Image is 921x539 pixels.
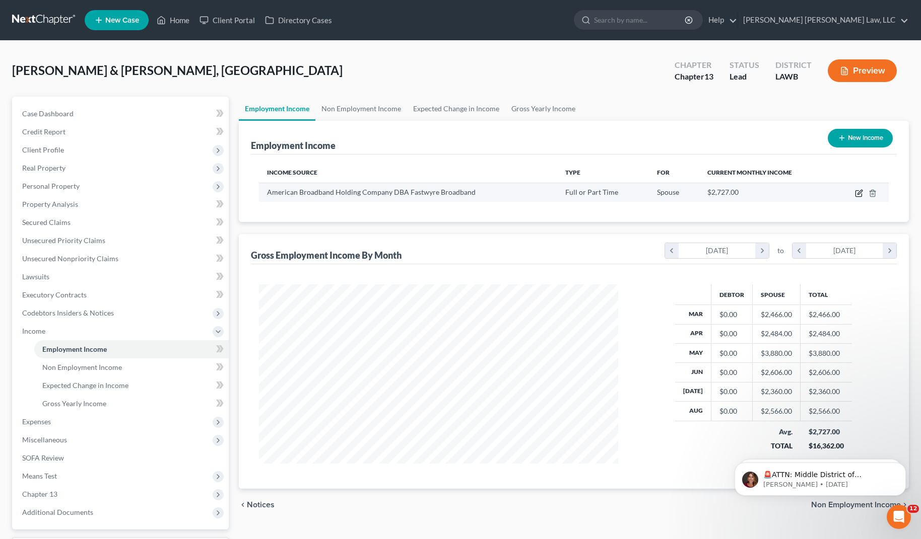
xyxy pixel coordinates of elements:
a: Unsecured Nonpriority Claims [14,250,229,268]
span: New Case [105,17,139,24]
td: $3,880.00 [801,343,852,362]
div: $0.00 [719,387,744,397]
span: Notices [247,501,275,509]
span: Full or Part Time [565,188,618,196]
div: $0.00 [719,310,744,320]
i: chevron_right [755,243,769,258]
th: Mar [675,305,711,324]
th: May [675,343,711,362]
span: Employment Income [42,345,107,353]
span: Unsecured Priority Claims [22,236,105,245]
div: $0.00 [719,329,744,339]
span: Chapter 13 [22,490,57,498]
span: Property Analysis [22,200,78,208]
td: $2,566.00 [801,402,852,421]
td: $2,360.00 [801,382,852,401]
i: chevron_left [239,501,247,509]
td: $2,484.00 [801,324,852,343]
span: to [777,246,784,256]
div: Avg. [761,427,793,437]
span: Gross Yearly Income [42,399,106,408]
div: Employment Income [251,139,336,151]
a: Expected Change in Income [34,376,229,395]
a: Gross Yearly Income [34,395,229,413]
a: Gross Yearly Income [505,97,581,121]
span: 12 [907,505,919,513]
a: Directory Cases [260,11,337,29]
span: [PERSON_NAME] & [PERSON_NAME], [GEOGRAPHIC_DATA] [12,63,343,78]
span: Lawsuits [22,272,49,281]
a: SOFA Review [14,449,229,467]
div: Chapter [675,71,713,83]
i: chevron_right [883,243,896,258]
div: $0.00 [719,406,744,416]
span: Secured Claims [22,218,71,226]
span: Credit Report [22,127,65,136]
span: Personal Property [22,182,80,190]
a: Credit Report [14,123,229,141]
span: Miscellaneous [22,435,67,444]
iframe: Intercom notifications message [719,441,921,512]
span: Type [565,169,580,176]
th: [DATE] [675,382,711,401]
span: $2,727.00 [707,188,739,196]
div: Chapter [675,59,713,71]
div: Lead [730,71,759,83]
div: $2,466.00 [761,310,792,320]
span: Executory Contracts [22,290,87,299]
span: For [657,169,670,176]
div: [DATE] [806,243,883,258]
span: 13 [704,71,713,81]
a: Unsecured Priority Claims [14,232,229,250]
div: $0.00 [719,348,744,358]
span: Expected Change in Income [42,381,128,390]
span: Income Source [267,169,317,176]
div: Status [730,59,759,71]
a: Lawsuits [14,268,229,286]
span: Unsecured Nonpriority Claims [22,254,118,263]
a: Client Portal [194,11,260,29]
a: Property Analysis [14,195,229,213]
span: Spouse [657,188,679,196]
a: Non Employment Income [315,97,407,121]
span: Income [22,327,45,335]
a: Secured Claims [14,213,229,232]
div: $2,727.00 [809,427,844,437]
th: Aug [675,402,711,421]
button: chevron_left Notices [239,501,275,509]
a: Case Dashboard [14,105,229,123]
span: Means Test [22,472,57,480]
div: $2,484.00 [761,329,792,339]
a: Employment Income [239,97,315,121]
div: District [775,59,812,71]
a: Executory Contracts [14,286,229,304]
a: [PERSON_NAME] [PERSON_NAME] Law, LLC [738,11,908,29]
div: [DATE] [679,243,756,258]
button: Preview [828,59,897,82]
i: chevron_left [793,243,806,258]
th: Apr [675,324,711,343]
span: Current Monthly Income [707,169,792,176]
th: Spouse [753,284,801,304]
a: Expected Change in Income [407,97,505,121]
a: Employment Income [34,340,229,358]
th: Debtor [711,284,753,304]
span: SOFA Review [22,453,64,462]
input: Search by name... [594,11,686,29]
span: Non Employment Income [42,363,122,371]
a: Help [703,11,737,29]
span: Expenses [22,417,51,426]
td: $2,606.00 [801,363,852,382]
div: $2,566.00 [761,406,792,416]
div: LAWB [775,71,812,83]
span: Codebtors Insiders & Notices [22,309,114,317]
div: $0.00 [719,367,744,377]
th: Jun [675,363,711,382]
button: New Income [828,129,893,147]
div: $2,360.00 [761,387,792,397]
th: Total [801,284,852,304]
iframe: Intercom live chat [887,505,911,529]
